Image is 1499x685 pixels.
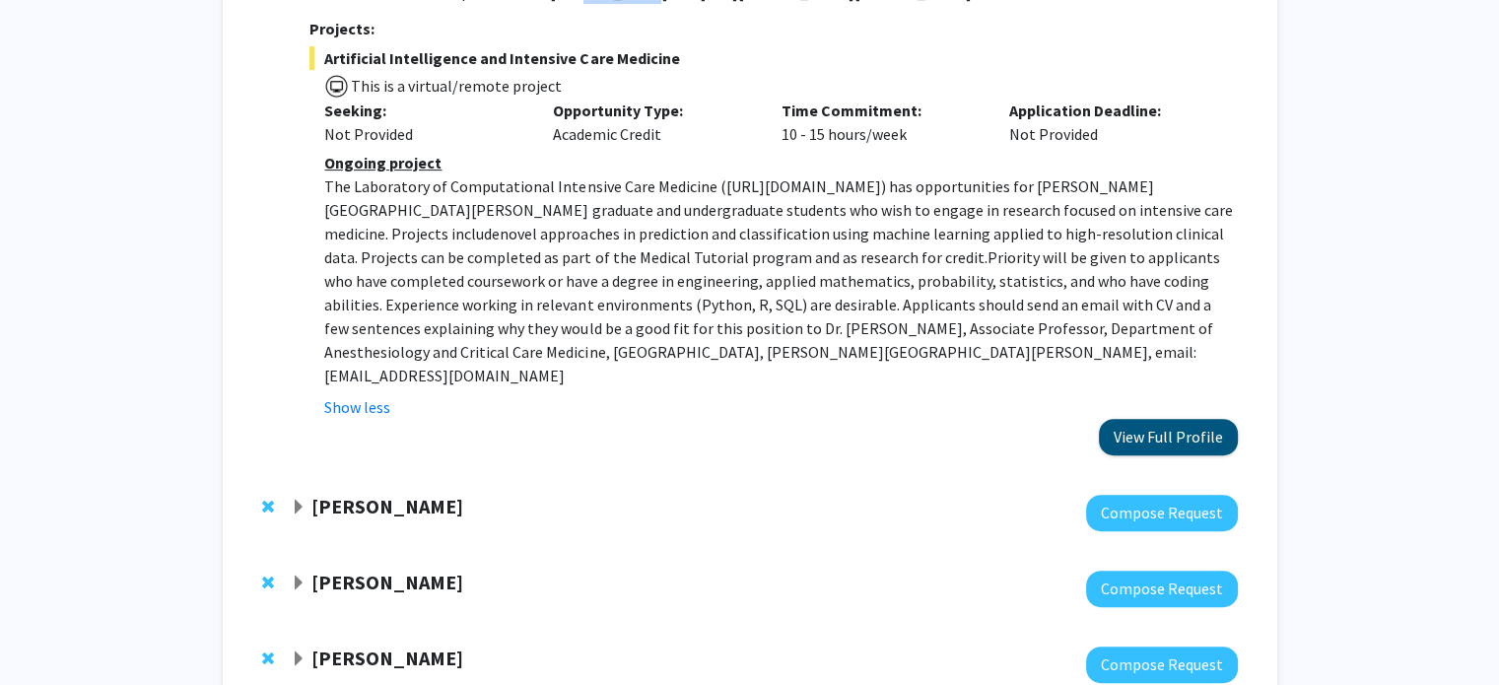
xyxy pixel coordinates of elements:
[553,99,752,122] p: Opportunity Type:
[324,99,523,122] p: Seeking:
[291,651,307,667] span: Expand Laureano Moro-Velazquez Bookmark
[309,19,375,38] strong: Projects:
[324,122,523,146] div: Not Provided
[994,99,1223,146] div: Not Provided
[262,575,274,590] span: Remove Daniel Khashabi from bookmarks
[262,499,274,514] span: Remove David Elbert from bookmarks
[311,570,463,594] strong: [PERSON_NAME]
[766,99,994,146] div: 10 - 15 hours/week
[1099,419,1238,455] button: View Full Profile
[311,646,463,670] strong: [PERSON_NAME]
[349,76,562,96] span: This is a virtual/remote project
[309,46,1237,70] span: Artificial Intelligence and Intensive Care Medicine
[15,596,84,670] iframe: Chat
[324,395,390,419] button: Show less
[1009,99,1208,122] p: Application Deadline:
[324,153,442,172] u: Ongoing project
[781,99,980,122] p: Time Commitment:
[1086,495,1238,531] button: Compose Request to David Elbert
[324,224,1223,267] span: novel approaches in prediction and classification using machine learning applied to high-resoluti...
[1086,571,1238,607] button: Compose Request to Daniel Khashabi
[538,99,767,146] div: Academic Credit
[291,576,307,591] span: Expand Daniel Khashabi Bookmark
[1086,647,1238,683] button: Compose Request to Laureano Moro-Velazquez
[324,174,1237,387] p: [URL][DOMAIN_NAME] Priority will be given to applicants who have completed coursework or have a d...
[291,500,307,515] span: Expand David Elbert Bookmark
[311,494,463,518] strong: [PERSON_NAME]
[262,651,274,666] span: Remove Laureano Moro-Velazquez from bookmarks
[324,176,1232,243] span: ) has opportunities for [PERSON_NAME][GEOGRAPHIC_DATA][PERSON_NAME] graduate and undergraduate st...
[324,176,725,196] span: The Laboratory of Computational Intensive Care Medicine (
